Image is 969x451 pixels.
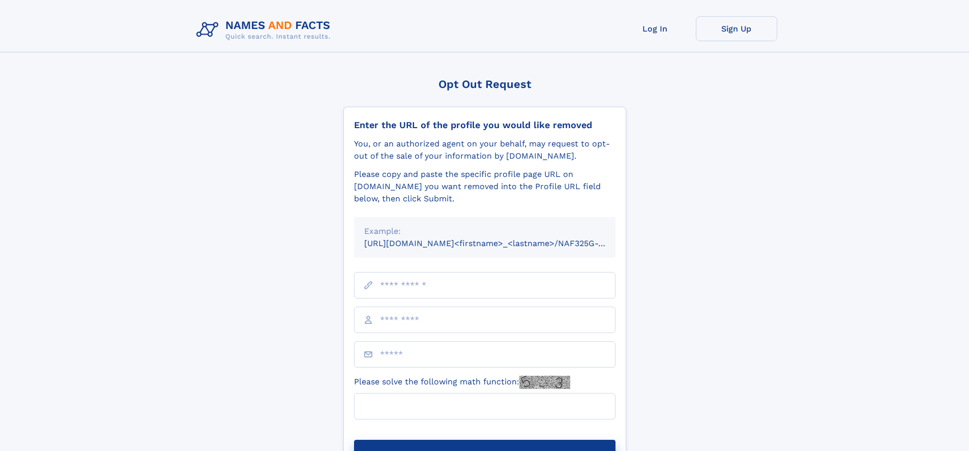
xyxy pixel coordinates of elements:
[614,16,696,41] a: Log In
[192,16,339,44] img: Logo Names and Facts
[343,78,626,91] div: Opt Out Request
[354,119,615,131] div: Enter the URL of the profile you would like removed
[696,16,777,41] a: Sign Up
[364,238,635,248] small: [URL][DOMAIN_NAME]<firstname>_<lastname>/NAF325G-xxxxxxxx
[354,168,615,205] div: Please copy and paste the specific profile page URL on [DOMAIN_NAME] you want removed into the Pr...
[364,225,605,237] div: Example:
[354,376,570,389] label: Please solve the following math function:
[354,138,615,162] div: You, or an authorized agent on your behalf, may request to opt-out of the sale of your informatio...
